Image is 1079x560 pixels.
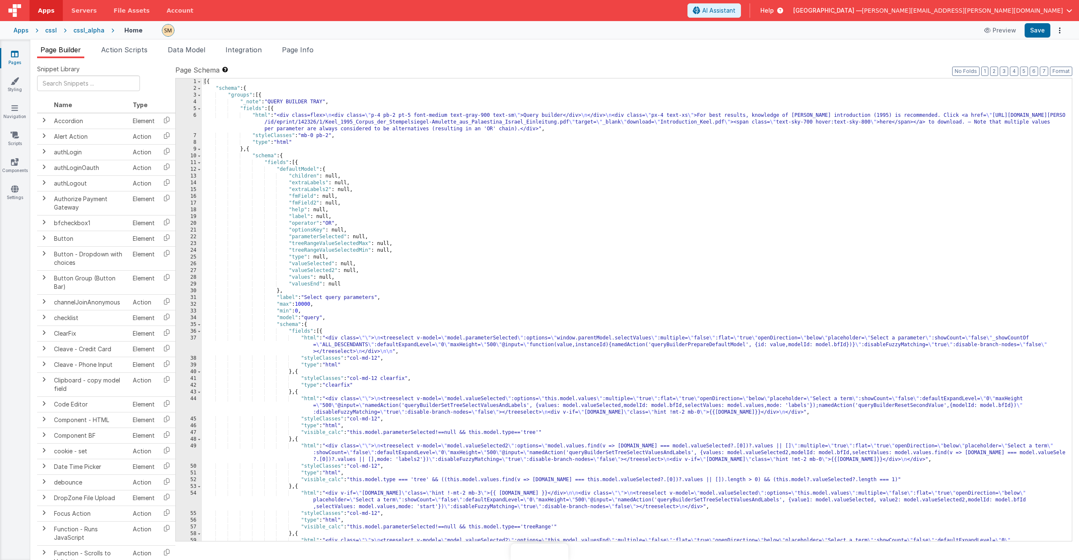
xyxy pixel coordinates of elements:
div: 37 [176,335,202,355]
td: debounce [51,474,129,490]
div: 27 [176,267,202,274]
button: 5 [1020,67,1028,76]
div: 23 [176,240,202,247]
button: Save [1025,23,1050,38]
div: 25 [176,254,202,261]
div: 8 [176,139,202,146]
div: 1 [176,78,202,85]
td: Element [129,310,158,326]
td: Button [51,231,129,246]
td: Action [129,160,158,175]
td: Code Editor [51,396,129,412]
div: 57 [176,524,202,530]
div: 50 [176,463,202,470]
div: 11 [176,159,202,166]
div: 49 [176,443,202,463]
div: 41 [176,375,202,382]
td: channelJoinAnonymous [51,294,129,310]
h4: Home [124,27,142,33]
div: 40 [176,369,202,375]
div: 51 [176,470,202,477]
div: 52 [176,477,202,483]
td: Accordion [51,113,129,129]
td: Element [129,191,158,215]
td: Action [129,372,158,396]
td: Button Group (Button Bar) [51,270,129,294]
td: Element [129,231,158,246]
td: ClearFix [51,326,129,341]
td: Element [129,459,158,474]
span: Snippet Library [37,65,80,73]
td: Focus Action [51,506,129,521]
div: 20 [176,220,202,227]
td: Element [129,357,158,372]
td: cookie - set [51,443,129,459]
div: 33 [176,308,202,315]
td: Cleave - Credit Card [51,341,129,357]
div: 19 [176,213,202,220]
div: 9 [176,146,202,153]
div: 24 [176,247,202,254]
td: Clipboard - copy model field [51,372,129,396]
div: 17 [176,200,202,207]
div: 2 [176,85,202,92]
div: 6 [176,112,202,132]
td: authLogout [51,175,129,191]
button: 7 [1040,67,1048,76]
div: 10 [176,153,202,159]
td: Element [129,412,158,428]
div: 55 [176,510,202,517]
td: Action [129,144,158,160]
td: Element [129,270,158,294]
div: cssl [45,26,57,35]
td: DropZone File Upload [51,490,129,506]
div: 26 [176,261,202,267]
div: 12 [176,166,202,173]
div: 16 [176,193,202,200]
button: AI Assistant [687,3,741,18]
button: No Folds [952,67,980,76]
td: Component BF [51,428,129,443]
span: Action Scripts [101,46,148,54]
button: Preview [979,24,1021,37]
div: 36 [176,328,202,335]
button: 3 [1000,67,1008,76]
div: 59 [176,537,202,557]
div: 46 [176,423,202,429]
div: 18 [176,207,202,213]
button: 4 [1010,67,1018,76]
td: Button - Dropdown with choices [51,246,129,270]
button: [GEOGRAPHIC_DATA] — [PERSON_NAME][EMAIL_ADDRESS][PERSON_NAME][DOMAIN_NAME] [793,6,1072,15]
span: AI Assistant [702,6,735,15]
td: authLoginOauth [51,160,129,175]
td: Element [129,215,158,231]
span: Page Schema [175,65,220,75]
div: 30 [176,288,202,294]
td: Element [129,396,158,412]
span: File Assets [114,6,150,15]
button: 2 [990,67,998,76]
div: 32 [176,301,202,308]
div: 58 [176,530,202,537]
td: Element [129,428,158,443]
td: Cleave - Phone Input [51,357,129,372]
td: Alert Action [51,129,129,144]
div: Apps [13,26,29,35]
div: 28 [176,274,202,281]
div: 34 [176,315,202,321]
div: 4 [176,99,202,105]
div: 31 [176,294,202,301]
div: 35 [176,321,202,328]
div: 48 [176,436,202,443]
td: Component - HTML [51,412,129,428]
div: 13 [176,173,202,180]
span: Data Model [168,46,205,54]
input: Search Snippets ... [37,75,140,91]
td: Function - Runs JavaScript [51,521,129,545]
span: [GEOGRAPHIC_DATA] — [793,6,862,15]
div: 38 [176,355,202,362]
span: Page Builder [40,46,81,54]
div: 22 [176,234,202,240]
div: 14 [176,180,202,186]
div: 45 [176,416,202,423]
